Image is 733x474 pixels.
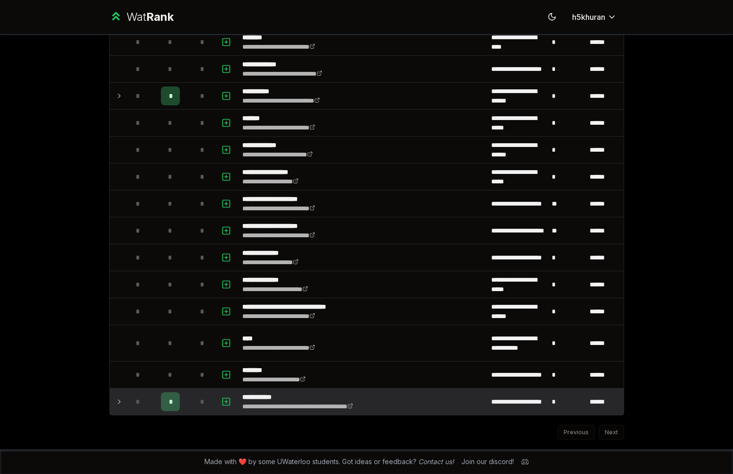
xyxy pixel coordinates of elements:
[109,9,174,25] a: WatRank
[146,10,174,24] span: Rank
[565,9,624,26] button: h5khuran
[461,457,514,466] div: Join our discord!
[204,457,454,466] span: Made with ❤️ by some UWaterloo students. Got ideas or feedback?
[418,457,454,465] a: Contact us!
[126,9,174,25] div: Wat
[572,11,605,23] span: h5khuran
